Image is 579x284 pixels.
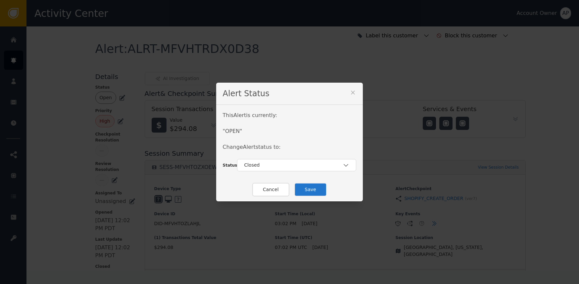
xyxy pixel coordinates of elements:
div: Closed [244,162,343,169]
button: Closed [237,159,356,171]
button: Save [294,183,327,196]
span: " OPEN " [223,128,242,134]
button: Cancel [252,183,289,196]
span: Change Alert status to: [223,144,281,150]
div: Alert Status [216,83,363,105]
span: Status [223,163,237,168]
span: This Alert is currently: [223,112,277,118]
